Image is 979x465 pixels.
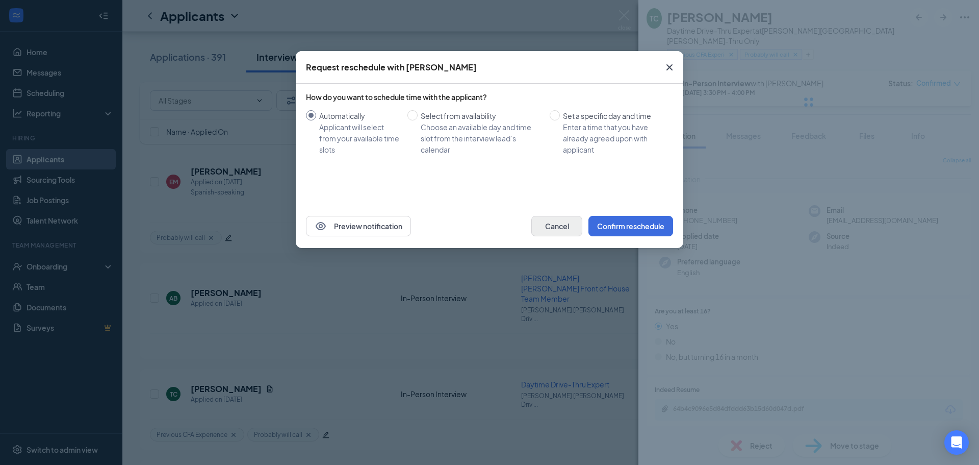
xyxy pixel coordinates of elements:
div: Select from availability [421,110,542,121]
div: Set a specific day and time [563,110,665,121]
svg: Eye [315,220,327,232]
div: Choose an available day and time slot from the interview lead’s calendar [421,121,542,155]
div: Automatically [319,110,399,121]
div: Enter a time that you have already agreed upon with applicant [563,121,665,155]
div: Request reschedule with [PERSON_NAME] [306,62,477,73]
div: How do you want to schedule time with the applicant? [306,92,673,102]
button: Confirm reschedule [588,216,673,236]
button: EyePreview notification [306,216,411,236]
div: Applicant will select from your available time slots [319,121,399,155]
div: Open Intercom Messenger [944,430,969,455]
button: Cancel [531,216,582,236]
svg: Cross [663,61,676,74]
button: Close [656,51,683,84]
